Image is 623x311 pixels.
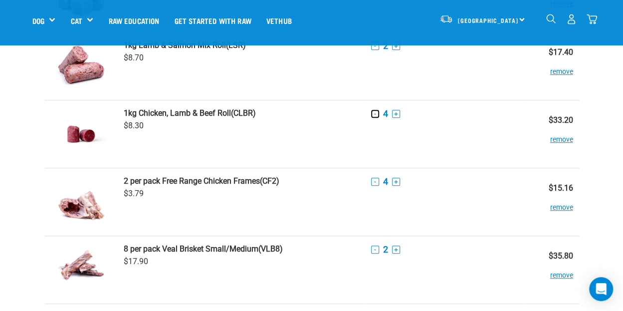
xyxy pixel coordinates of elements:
img: Chicken, Lamb & Beef Roll [55,108,107,160]
button: + [392,246,400,254]
td: $33.20 [525,100,579,168]
a: Cat [70,15,82,26]
a: Raw Education [101,0,167,40]
a: 1kg Chicken, Lamb & Beef Roll(CLBR) [124,108,359,118]
img: user.png [566,14,577,24]
span: 2 [383,40,388,51]
button: remove [550,193,573,212]
span: $8.30 [124,121,144,130]
strong: 8 per pack Veal Brisket Small/Medium [124,244,258,254]
button: - [371,246,379,254]
span: 2 [383,244,388,255]
button: - [371,110,379,118]
div: Open Intercom Messenger [589,277,613,301]
td: $15.16 [525,168,579,236]
a: 8 per pack Veal Brisket Small/Medium(VLB8) [124,244,359,254]
span: $8.70 [124,53,144,62]
button: + [392,178,400,186]
span: 4 [383,108,388,119]
button: remove [550,261,573,280]
img: Veal Brisket Small/Medium [55,244,107,296]
td: $35.80 [525,236,579,304]
span: 4 [383,176,388,187]
button: - [371,178,379,186]
button: remove [550,125,573,144]
strong: 2 per pack Free Range Chicken Frames [124,176,260,186]
span: [GEOGRAPHIC_DATA] [458,18,518,22]
a: Dog [32,15,44,26]
a: 2 per pack Free Range Chicken Frames(CF2) [124,176,359,186]
a: Vethub [259,0,299,40]
img: Lamb & Salmon Mix Roll [55,40,107,92]
button: + [392,110,400,118]
span: $17.90 [124,257,148,266]
img: home-icon@2x.png [587,14,597,24]
img: Free Range Chicken Frames [55,176,107,228]
strong: 1kg Chicken, Lamb & Beef Roll [124,108,231,118]
td: $17.40 [525,32,579,100]
a: Get started with Raw [167,0,259,40]
span: $3.79 [124,189,144,198]
button: remove [550,57,573,76]
img: van-moving.png [439,14,453,23]
img: home-icon-1@2x.png [546,14,556,23]
button: + [392,42,400,50]
button: - [371,42,379,50]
